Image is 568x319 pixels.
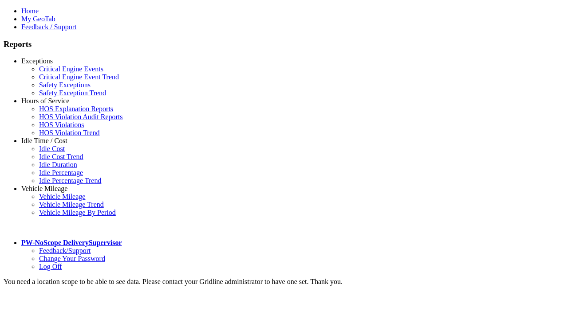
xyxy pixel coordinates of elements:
[21,7,39,15] a: Home
[39,255,105,262] a: Change Your Password
[39,263,62,270] a: Log Off
[21,57,53,65] a: Exceptions
[21,239,122,246] a: PW-NoScope DeliverySupervisor
[39,153,83,160] a: Idle Cost Trend
[4,39,564,49] h3: Reports
[39,129,100,136] a: HOS Violation Trend
[21,23,76,31] a: Feedback / Support
[39,81,91,89] a: Safety Exceptions
[39,89,106,97] a: Safety Exception Trend
[21,137,67,144] a: Idle Time / Cost
[21,185,67,192] a: Vehicle Mileage
[39,105,113,113] a: HOS Explanation Reports
[21,15,55,23] a: My GeoTab
[39,193,85,200] a: Vehicle Mileage
[21,97,69,105] a: Hours of Service
[39,161,77,168] a: Idle Duration
[39,121,84,128] a: HOS Violations
[39,169,83,176] a: Idle Percentage
[39,209,116,216] a: Vehicle Mileage By Period
[39,201,104,208] a: Vehicle Mileage Trend
[39,113,123,121] a: HOS Violation Audit Reports
[39,247,91,254] a: Feedback/Support
[39,145,65,152] a: Idle Cost
[4,278,564,286] div: You need a location scope to be able to see data. Please contact your Gridline administrator to h...
[39,73,119,81] a: Critical Engine Event Trend
[39,65,103,73] a: Critical Engine Events
[39,177,101,184] a: Idle Percentage Trend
